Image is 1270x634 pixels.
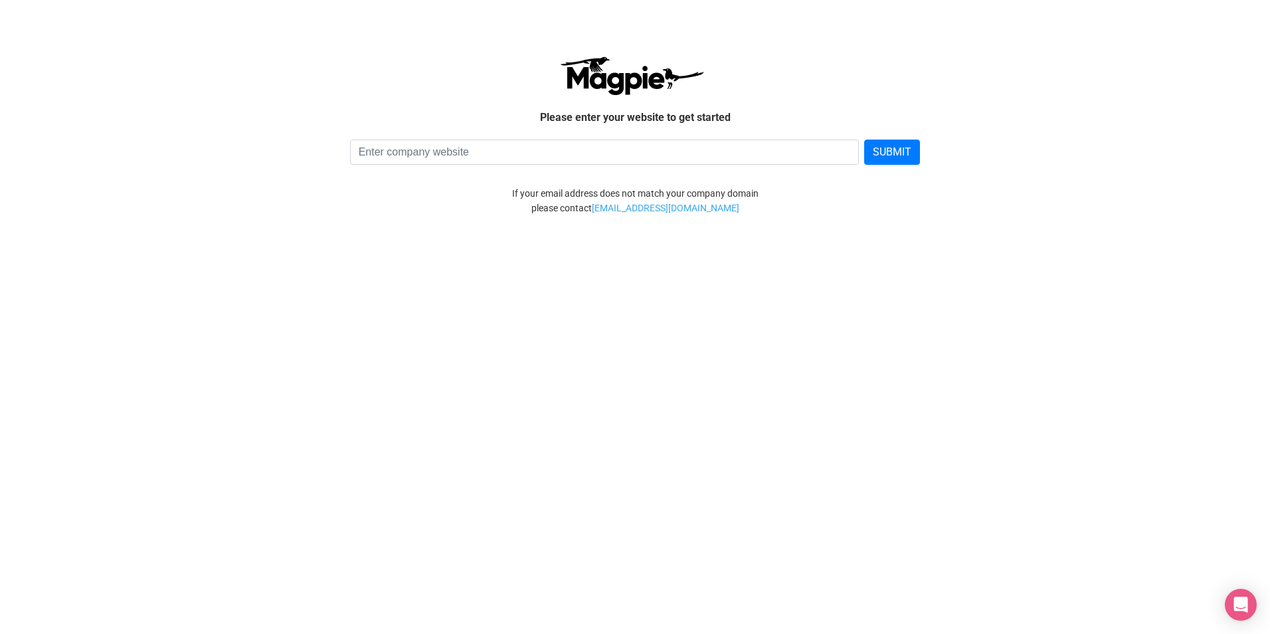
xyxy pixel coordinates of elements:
[350,140,860,165] input: Enter company website
[1225,589,1257,621] div: Open Intercom Messenger
[592,201,739,215] a: [EMAIL_ADDRESS][DOMAIN_NAME]
[864,140,920,165] button: SUBMIT
[557,56,706,96] img: logo-ab69f6fb50320c5b225c76a69d11143b.png
[263,109,1007,126] p: Please enter your website to get started
[253,186,1017,201] div: If your email address does not match your company domain
[253,201,1017,215] div: please contact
